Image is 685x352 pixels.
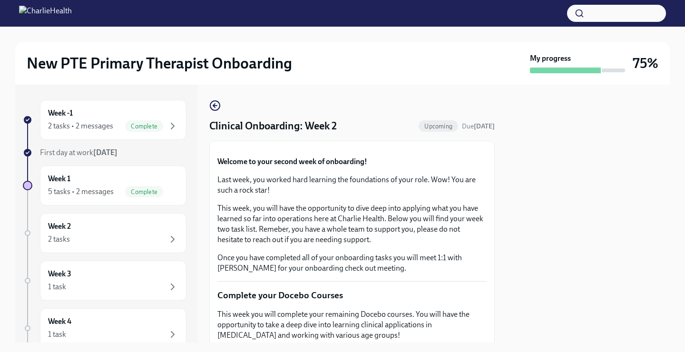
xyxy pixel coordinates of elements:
p: This week you will complete your remaining Docebo courses. You will have the opportunity to take ... [217,309,487,341]
h6: Week 4 [48,316,71,327]
h4: Clinical Onboarding: Week 2 [209,119,337,133]
p: Once you have completed all of your onboarding tasks you will meet 1:1 with [PERSON_NAME] for you... [217,253,487,274]
a: First day at work[DATE] [23,147,186,158]
a: Week 31 task [23,261,186,301]
span: Upcoming [419,123,458,130]
span: Complete [125,188,163,196]
h6: Week 1 [48,174,70,184]
a: Week 41 task [23,308,186,348]
a: Week 22 tasks [23,213,186,253]
h2: New PTE Primary Therapist Onboarding [27,54,292,73]
span: Due [462,122,495,130]
p: This week, you will have the opportunity to dive deep into applying what you have learned so far ... [217,203,487,245]
p: Last week, you worked hard learning the foundations of your role. Wow! You are such a rock star! [217,175,487,196]
strong: Welcome to your second week of onboarding! [217,157,367,166]
h6: Week 2 [48,221,71,232]
strong: [DATE] [93,148,117,157]
span: First day at work [40,148,117,157]
strong: My progress [530,53,571,64]
div: 2 tasks [48,234,70,244]
h6: Week -1 [48,108,73,118]
p: Complete your Docebo Courses [217,289,487,302]
h6: Week 3 [48,269,71,279]
span: Complete [125,123,163,130]
div: 1 task [48,282,66,292]
a: Week 15 tasks • 2 messagesComplete [23,166,186,205]
div: 5 tasks • 2 messages [48,186,114,197]
strong: [DATE] [474,122,495,130]
div: 2 tasks • 2 messages [48,121,113,131]
img: CharlieHealth [19,6,72,21]
h3: 75% [633,55,658,72]
span: August 30th, 2025 10:00 [462,122,495,131]
a: Week -12 tasks • 2 messagesComplete [23,100,186,140]
div: 1 task [48,329,66,340]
